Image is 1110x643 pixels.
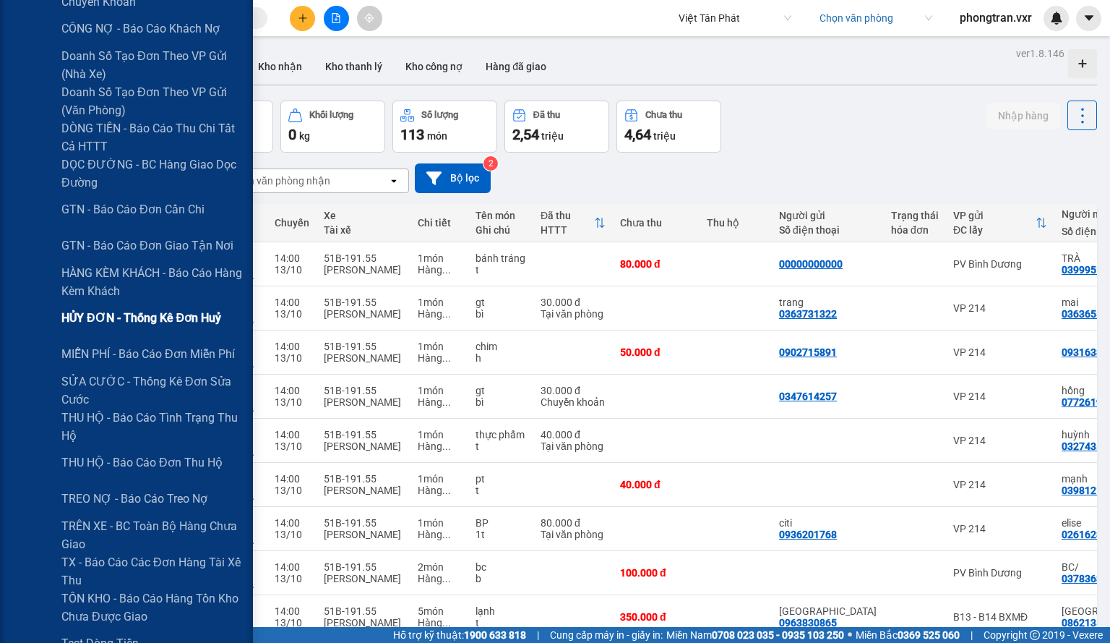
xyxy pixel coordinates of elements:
[61,156,242,192] span: DỌC ĐƯỜNG - BC hàng giao dọc đường
[324,561,403,573] div: 51B-191.55
[61,372,242,409] span: SỬA CƯỚC - Thống kê đơn sửa cước
[324,473,403,485] div: 51B-191.55
[953,224,1036,236] div: ĐC lấy
[476,429,526,440] div: thực phẩm
[393,627,526,643] span: Hỗ trợ kỹ thuật:
[418,529,461,540] div: Hàng thông thường
[275,341,309,352] div: 14:00
[275,352,309,364] div: 13/10
[415,163,491,193] button: Bộ lọc
[953,523,1047,535] div: VP 214
[331,13,341,23] span: file-add
[442,440,451,452] span: ...
[712,629,844,641] strong: 0708 023 035 - 0935 103 250
[442,352,451,364] span: ...
[280,101,385,153] button: Khối lượng0kg
[848,632,852,638] span: ⚪️
[61,490,207,508] span: TREO NỢ - Báo cáo treo nợ
[898,629,960,641] strong: 0369 525 060
[418,605,461,617] div: 5 món
[779,605,877,617] div: SEOUL
[61,119,242,156] span: DÒNG TIỀN - Báo cáo thu chi tất cả HTTT
[61,20,220,38] span: CÔNG NỢ - Báo cáo khách nợ
[418,485,461,496] div: Hàng thông thường
[541,297,606,308] div: 30.000 đ
[275,429,309,440] div: 14:00
[953,391,1047,402] div: VP 214
[476,485,526,496] div: t
[1050,12,1063,25] img: icon-new-feature
[476,352,526,364] div: h
[442,308,451,320] span: ...
[324,440,403,452] div: [PERSON_NAME]
[476,617,526,629] div: t
[679,7,791,29] span: Việt Tân Phát
[476,561,526,573] div: bc
[324,517,403,529] div: 51B-191.55
[421,110,458,120] div: Số lượng
[620,258,692,270] div: 80.000 đ
[541,210,594,221] div: Đã thu
[464,629,526,641] strong: 1900 633 818
[891,224,939,236] div: hóa đơn
[953,479,1047,490] div: VP 214
[357,6,382,31] button: aim
[476,341,526,352] div: chim
[418,429,461,440] div: 1 món
[324,617,403,629] div: [PERSON_NAME]
[953,567,1047,579] div: PV Bình Dương
[275,561,309,573] div: 14:00
[275,517,309,529] div: 14:00
[61,453,223,472] span: THU HỘ - Báo cáo đơn thu hộ
[476,529,526,540] div: 1t
[400,126,424,143] span: 113
[891,210,939,221] div: Trạng thái
[707,217,765,229] div: Thu hộ
[275,473,309,485] div: 14:00
[476,210,526,221] div: Tên món
[324,252,403,264] div: 51B-191.55
[624,126,651,143] span: 4,64
[653,130,676,142] span: triệu
[541,396,606,408] div: Chuyển khoản
[476,517,526,529] div: BP
[418,264,461,276] div: Hàng thông thường
[61,309,221,327] span: HỦY ĐƠN - Thống kê đơn huỷ
[324,485,403,496] div: [PERSON_NAME]
[418,297,461,308] div: 1 món
[299,130,310,142] span: kg
[324,297,403,308] div: 51B-191.55
[541,130,564,142] span: triệu
[275,264,309,276] div: 13/10
[418,617,461,629] div: Hàng thông thường
[541,308,606,320] div: Tại văn phòng
[476,605,526,617] div: lạnh
[856,627,960,643] span: Miền Bắc
[290,6,315,31] button: plus
[275,573,309,584] div: 13/10
[645,110,682,120] div: Chưa thu
[616,101,721,153] button: Chưa thu4,64 triệu
[418,517,461,529] div: 1 món
[442,396,451,408] span: ...
[541,529,606,540] div: Tại văn phòng
[61,200,205,218] span: GTN - Báo cáo đơn cần chi
[418,396,461,408] div: Hàng thông thường
[476,385,526,396] div: gt
[779,308,837,320] div: 0363731322
[324,605,403,617] div: 51B-191.55
[476,396,526,408] div: bì
[620,567,692,579] div: 100.000 đ
[324,210,403,221] div: Xe
[418,252,461,264] div: 1 món
[953,210,1036,221] div: VP gửi
[418,308,461,320] div: Hàng thông thường
[324,385,403,396] div: 51B-191.55
[779,258,843,270] div: 00000000000
[418,385,461,396] div: 1 món
[541,429,606,440] div: 40.000 đ
[533,204,613,242] th: Toggle SortBy
[275,605,309,617] div: 14:00
[324,396,403,408] div: [PERSON_NAME]
[275,385,309,396] div: 14:00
